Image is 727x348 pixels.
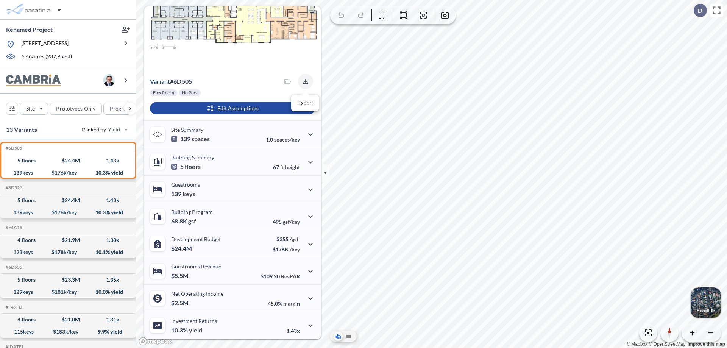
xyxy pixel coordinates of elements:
[182,90,198,96] p: No Pool
[273,164,300,170] p: 67
[266,136,300,143] p: 1.0
[273,246,300,253] p: $176K
[171,154,214,161] p: Building Summary
[290,236,298,242] span: /gsf
[627,342,647,347] a: Mapbox
[76,123,133,136] button: Ranked by Yield
[4,304,22,310] h5: Click to copy the code
[171,181,200,188] p: Guestrooms
[171,135,210,143] p: 139
[297,99,313,107] p: Export
[150,78,192,85] p: # 6d505
[344,332,353,341] button: Site Plan
[268,300,300,307] p: 45.0%
[688,342,725,347] a: Improve this map
[171,318,217,324] p: Investment Returns
[283,300,300,307] span: margin
[4,265,22,270] h5: Click to copy the code
[185,163,201,170] span: floors
[274,136,300,143] span: spaces/key
[171,272,190,279] p: $5.5M
[261,273,300,279] p: $109.20
[150,78,170,85] span: Variant
[150,102,315,114] button: Edit Assumptions
[192,135,210,143] span: spaces
[4,145,22,151] h5: Click to copy the code
[281,273,300,279] span: RevPAR
[189,326,202,334] span: yield
[171,326,202,334] p: 10.3%
[171,299,190,307] p: $2.5M
[287,328,300,334] p: 1.43x
[183,190,195,198] span: keys
[283,218,300,225] span: gsf/key
[4,185,22,190] h5: Click to copy the code
[50,103,102,115] button: Prototypes Only
[103,103,144,115] button: Program
[21,39,69,49] p: [STREET_ADDRESS]
[217,105,259,112] p: Edit Assumptions
[26,105,35,112] p: Site
[56,105,95,112] p: Prototypes Only
[20,103,48,115] button: Site
[334,332,343,341] button: Aerial View
[110,105,131,112] p: Program
[108,126,120,133] span: Yield
[697,307,715,314] p: Satellite
[6,25,53,34] p: Renamed Project
[4,225,22,230] h5: Click to copy the code
[273,218,300,225] p: 495
[22,53,72,61] p: 5.46 acres ( 237,958 sf)
[153,90,174,96] p: Flex Room
[698,7,702,14] p: D
[280,164,284,170] span: ft
[171,190,195,198] p: 139
[171,209,213,215] p: Building Program
[290,246,300,253] span: /key
[103,74,115,86] img: user logo
[188,217,196,225] span: gsf
[171,126,203,133] p: Site Summary
[649,342,685,347] a: OpenStreetMap
[273,236,300,242] p: $355
[691,287,721,318] button: Switcher ImageSatellite
[171,163,201,170] p: 5
[171,245,193,252] p: $24.4M
[691,287,721,318] img: Switcher Image
[139,337,172,346] a: Mapbox homepage
[171,236,221,242] p: Development Budget
[171,290,223,297] p: Net Operating Income
[171,217,196,225] p: 68.8K
[285,164,300,170] span: height
[171,263,221,270] p: Guestrooms Revenue
[6,125,37,134] p: 13 Variants
[6,75,61,86] img: BrandImage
